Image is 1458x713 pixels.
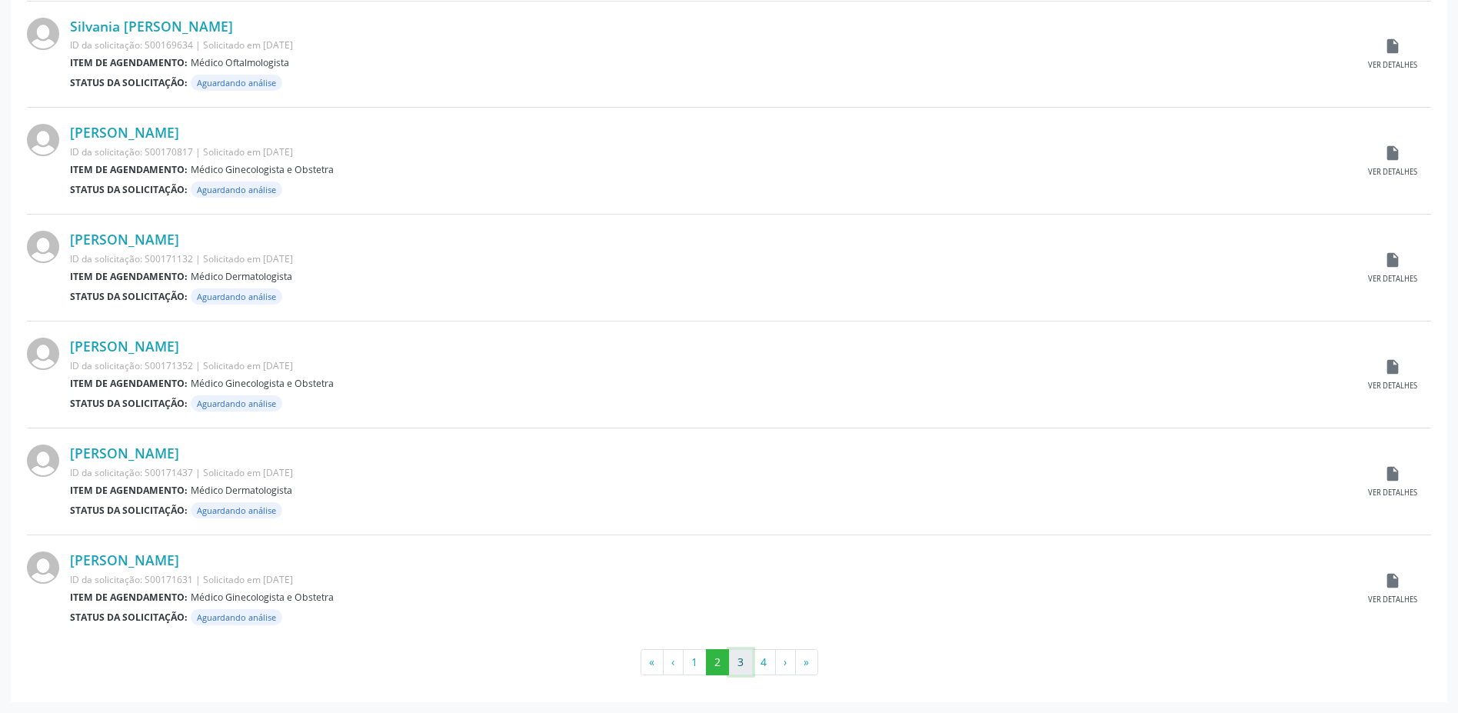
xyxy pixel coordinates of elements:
[191,288,282,305] span: Aguardando análise
[191,270,292,283] span: Médico Dermatologista
[775,649,796,675] button: Go to next page
[70,163,188,176] b: Item de agendamento:
[191,182,282,198] span: Aguardando análise
[27,18,59,50] img: img
[70,466,201,479] span: ID da solicitação: S00171437 |
[203,466,293,479] span: Solicitado em [DATE]
[70,591,188,604] b: Item de agendamento:
[70,38,201,52] span: ID da solicitação: S00169634 |
[1368,381,1417,391] div: Ver detalhes
[70,504,188,517] b: Status da solicitação:
[1368,595,1417,605] div: Ver detalhes
[1384,252,1401,268] i: insert_drive_file
[203,145,293,158] span: Solicitado em [DATE]
[70,484,188,497] b: Item de agendamento:
[1384,145,1401,162] i: insert_drive_file
[1368,274,1417,285] div: Ver detalhes
[70,377,188,390] b: Item de agendamento:
[70,183,188,196] b: Status da solicitação:
[203,252,293,265] span: Solicitado em [DATE]
[706,649,730,675] button: Go to page 2
[1384,358,1401,375] i: insert_drive_file
[27,338,59,370] img: img
[729,649,753,675] button: Go to page 3
[1384,38,1401,55] i: insert_drive_file
[752,649,776,675] button: Go to page 4
[70,338,179,355] a: [PERSON_NAME]
[1368,488,1417,498] div: Ver detalhes
[70,290,188,303] b: Status da solicitação:
[795,649,818,675] button: Go to last page
[191,75,282,91] span: Aguardando análise
[191,502,282,518] span: Aguardando análise
[70,359,201,372] span: ID da solicitação: S00171352 |
[27,551,59,584] img: img
[27,124,59,156] img: img
[27,231,59,263] img: img
[683,649,707,675] button: Go to page 1
[191,591,334,604] span: Médico Ginecologista e Obstetra
[191,377,334,390] span: Médico Ginecologista e Obstetra
[641,649,664,675] button: Go to first page
[70,76,188,89] b: Status da solicitação:
[191,609,282,625] span: Aguardando análise
[191,56,289,69] span: Médico Oftalmologista
[191,395,282,411] span: Aguardando análise
[70,124,179,141] a: [PERSON_NAME]
[203,573,293,586] span: Solicitado em [DATE]
[70,270,188,283] b: Item de agendamento:
[70,56,188,69] b: Item de agendamento:
[70,397,188,410] b: Status da solicitação:
[1384,572,1401,589] i: insert_drive_file
[1368,167,1417,178] div: Ver detalhes
[27,649,1431,675] ul: Pagination
[70,252,201,265] span: ID da solicitação: S00171132 |
[191,484,292,497] span: Médico Dermatologista
[70,573,201,586] span: ID da solicitação: S00171631 |
[663,649,684,675] button: Go to previous page
[203,38,293,52] span: Solicitado em [DATE]
[70,551,179,568] a: [PERSON_NAME]
[27,445,59,477] img: img
[70,231,179,248] a: [PERSON_NAME]
[70,18,233,35] a: Silvania [PERSON_NAME]
[1368,60,1417,71] div: Ver detalhes
[1384,465,1401,482] i: insert_drive_file
[70,611,188,624] b: Status da solicitação:
[70,145,201,158] span: ID da solicitação: S00170817 |
[203,359,293,372] span: Solicitado em [DATE]
[191,163,334,176] span: Médico Ginecologista e Obstetra
[70,445,179,461] a: [PERSON_NAME]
